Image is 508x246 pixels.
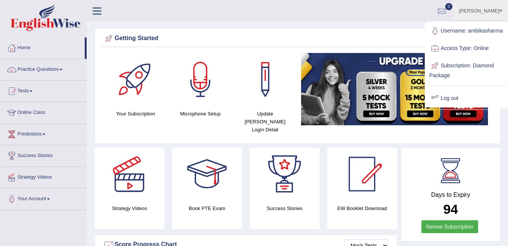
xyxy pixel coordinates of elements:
[236,110,294,134] h4: Update [PERSON_NAME] Login Detail
[426,57,507,83] a: Subscription: Diamond Package
[107,110,164,118] h4: Your Subscription
[0,124,87,143] a: Predictions
[0,102,87,121] a: Online Class
[103,33,492,44] div: Getting Started
[426,40,507,57] a: Access Type: Online
[0,81,87,100] a: Tests
[0,145,87,164] a: Success Stories
[421,220,478,233] a: Renew Subscription
[0,37,85,56] a: Home
[426,90,507,107] a: Log out
[445,3,453,10] span: 0
[327,204,397,212] h4: EW Booklet Download
[0,167,87,186] a: Strategy Videos
[0,59,87,78] a: Practice Questions
[301,53,488,125] img: small5.jpg
[95,204,165,212] h4: Strategy Videos
[410,192,492,198] h4: Days to Expiry
[443,202,458,216] b: 94
[250,204,320,212] h4: Success Stories
[172,110,229,118] h4: Microphone Setup
[426,22,507,40] a: Username: ambikasharma
[0,188,87,207] a: Your Account
[172,204,242,212] h4: Book PTE Exam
